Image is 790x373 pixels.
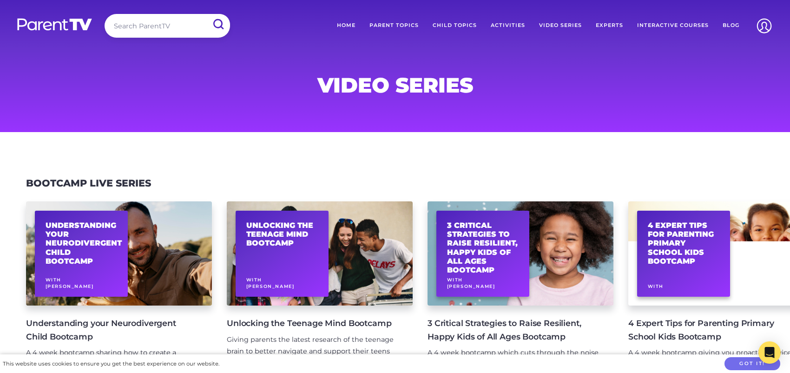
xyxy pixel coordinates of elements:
a: Parent Topics [362,14,426,37]
a: Bootcamp Live Series [26,177,151,189]
h4: Unlocking the Teenage Mind Bootcamp [227,317,398,330]
button: Got it! [724,357,780,371]
span: With [246,277,262,282]
img: parenttv-logo-white.4c85aaf.svg [16,18,93,31]
a: Activities [484,14,532,37]
div: Open Intercom Messenger [758,341,781,364]
a: Home [330,14,362,37]
span: With [46,277,61,282]
h2: Unlocking the Teenage Mind Bootcamp [246,221,318,248]
a: Video Series [532,14,589,37]
div: This website uses cookies to ensure you get the best experience on our website. [3,359,219,369]
input: Submit [206,14,230,35]
img: Account [752,14,776,38]
span: With [447,277,463,282]
h4: 3 Critical Strategies to Raise Resilient, Happy Kids of All Ages Bootcamp [428,317,599,343]
div: Giving parents the latest research of the teenage brain to better navigate and support their teen... [227,334,398,370]
h1: Video Series [171,76,619,94]
h2: 3 Critical Strategies to Raise Resilient, Happy Kids of All Ages Bootcamp [447,221,519,274]
input: Search ParentTV [105,14,230,38]
span: [PERSON_NAME] [46,284,94,289]
h2: Understanding your Neurodivergent Child Bootcamp [46,221,118,266]
span: [PERSON_NAME] [246,284,295,289]
span: With [648,284,664,289]
h2: 4 Expert Tips for Parenting Primary School Kids Bootcamp [648,221,720,266]
a: Experts [589,14,630,37]
a: Child Topics [426,14,484,37]
a: Blog [716,14,746,37]
h4: Understanding your Neurodivergent Child Bootcamp [26,317,197,343]
a: Interactive Courses [630,14,716,37]
span: [PERSON_NAME] [447,284,495,289]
